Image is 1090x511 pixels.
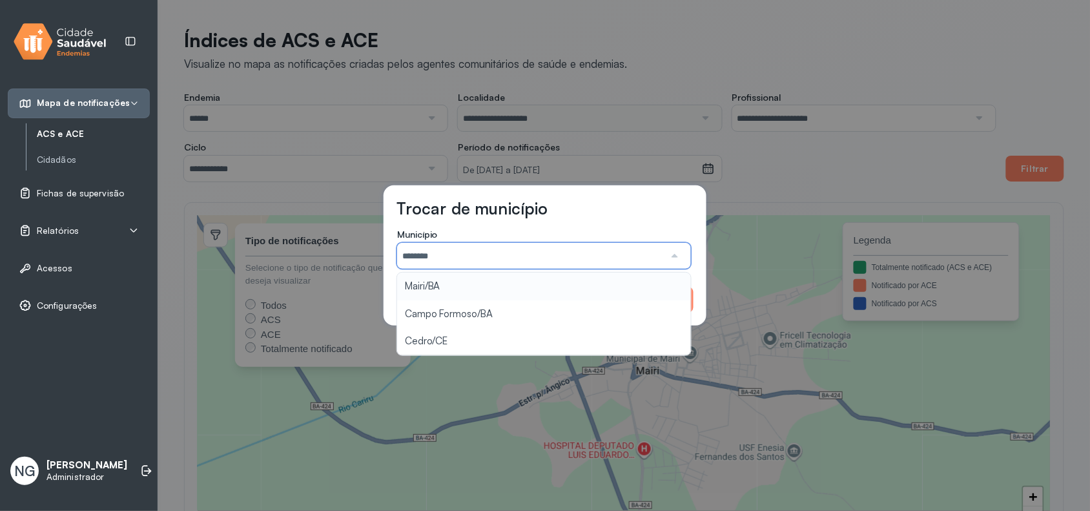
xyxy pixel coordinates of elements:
[396,198,548,218] h3: Trocar de município
[37,152,150,168] a: Cidadãos
[14,21,107,63] img: logo.svg
[14,463,35,479] span: NG
[397,273,691,300] li: Mairi/BA
[37,98,130,109] span: Mapa de notificações
[37,300,97,311] span: Configurações
[37,154,150,165] a: Cidadãos
[397,328,691,355] li: Cedro/CE
[37,263,72,274] span: Acessos
[46,472,127,483] p: Administrador
[397,229,438,240] span: Município
[19,299,139,312] a: Configurações
[37,129,150,140] a: ACS e ACE
[37,225,79,236] span: Relatórios
[397,300,691,328] li: Campo Formoso/BA
[19,187,139,200] a: Fichas de supervisão
[19,262,139,275] a: Acessos
[37,188,124,199] span: Fichas de supervisão
[46,459,127,472] p: [PERSON_NAME]
[37,126,150,142] a: ACS e ACE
